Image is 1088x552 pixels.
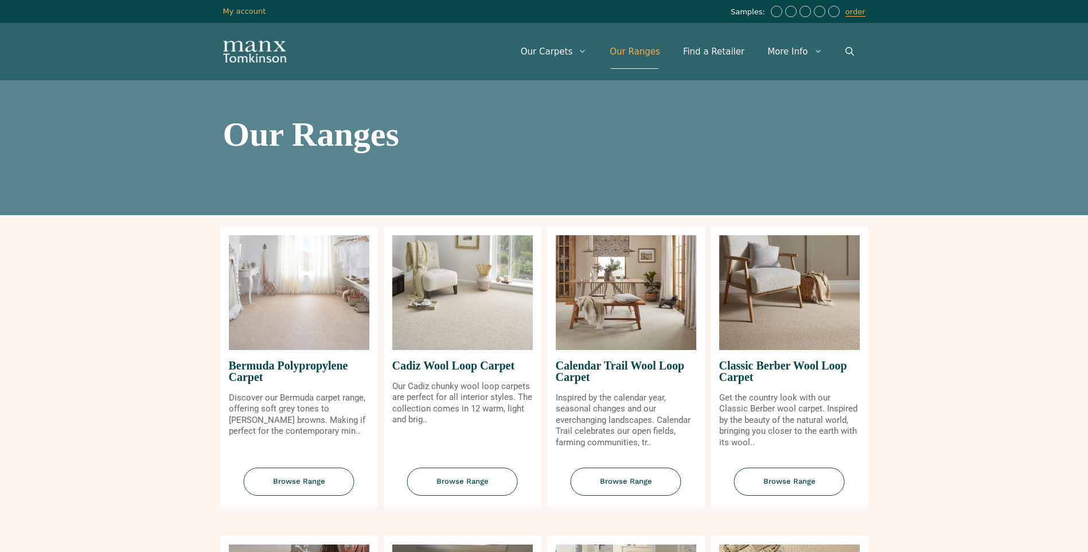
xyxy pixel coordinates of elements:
span: Browse Range [407,468,518,496]
img: Manx Tomkinson [223,41,286,63]
span: Bermuda Polypropylene Carpet [229,350,369,392]
span: Browse Range [571,468,681,496]
span: Classic Berber Wool Loop Carpet [719,350,860,392]
a: order [845,7,865,17]
span: Browse Range [734,468,845,496]
a: Browse Range [220,468,378,507]
a: Open Search Bar [834,34,865,69]
a: My account [223,7,266,15]
p: Discover our Bermuda carpet range, offering soft grey tones to [PERSON_NAME] browns. Making if pe... [229,392,369,437]
a: Browse Range [384,468,541,507]
a: Our Carpets [509,34,599,69]
img: Cadiz Wool Loop Carpet [392,235,533,350]
h1: Our Ranges [223,117,865,151]
a: Browse Range [547,468,705,507]
a: Browse Range [711,468,868,507]
p: Our Cadiz chunky wool loop carpets are perfect for all interior styles. The collection comes in 1... [392,381,533,426]
p: Inspired by the calendar year, seasonal changes and our everchanging landscapes. Calendar Trail c... [556,392,696,449]
p: Get the country look with our Classic Berber wool carpet. Inspired by the beauty of the natural w... [719,392,860,449]
a: Our Ranges [598,34,672,69]
a: More Info [756,34,833,69]
span: Cadiz Wool Loop Carpet [392,350,533,381]
img: Bermuda Polypropylene Carpet [229,235,369,350]
span: Samples: [731,7,768,17]
nav: Primary [509,34,865,69]
img: Calendar Trail Wool Loop Carpet [556,235,696,350]
span: Calendar Trail Wool Loop Carpet [556,350,696,392]
a: Find a Retailer [672,34,756,69]
span: Browse Range [244,468,354,496]
img: Classic Berber Wool Loop Carpet [719,235,860,350]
